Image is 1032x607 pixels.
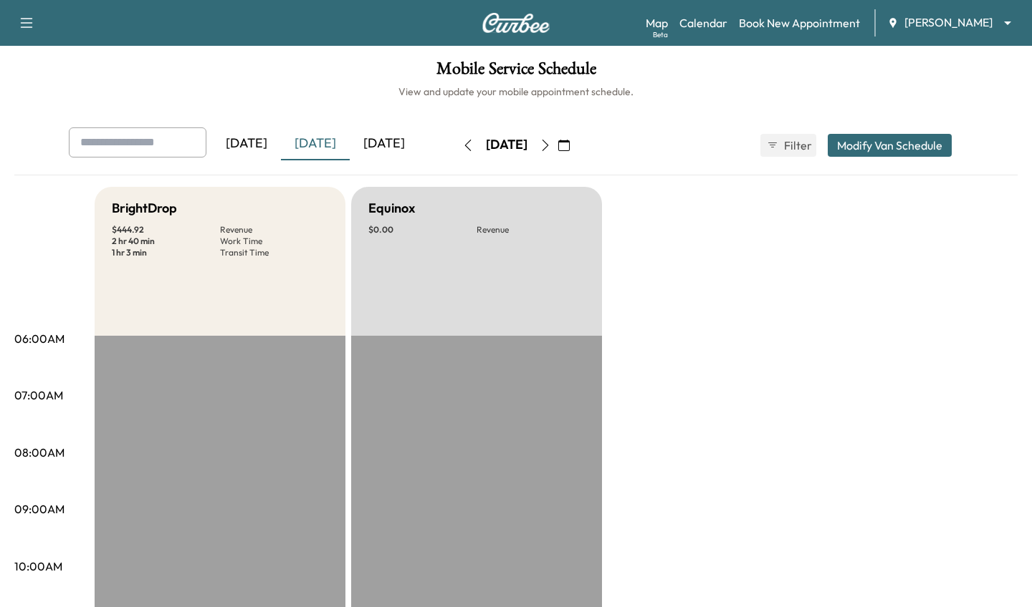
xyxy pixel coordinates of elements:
[14,84,1018,99] h6: View and update your mobile appointment schedule.
[14,387,63,404] p: 07:00AM
[112,198,177,218] h5: BrightDrop
[14,558,62,575] p: 10:00AM
[368,198,415,218] h5: Equinox
[220,247,328,258] p: Transit Time
[14,60,1018,84] h1: Mobile Service Schedule
[220,235,328,247] p: Work Time
[760,134,816,157] button: Filter
[784,137,810,154] span: Filter
[281,127,350,160] div: [DATE]
[482,13,550,33] img: Curbee Logo
[112,247,220,258] p: 1 hr 3 min
[477,224,585,235] p: Revenue
[350,127,419,160] div: [DATE]
[112,224,220,235] p: $ 444.92
[112,235,220,247] p: 2 hr 40 min
[220,224,328,235] p: Revenue
[368,224,477,235] p: $ 0.00
[14,500,64,518] p: 09:00AM
[828,134,952,157] button: Modify Van Schedule
[486,136,527,154] div: [DATE]
[653,29,668,40] div: Beta
[739,14,860,31] a: Book New Appointment
[14,330,64,347] p: 06:00AM
[646,14,668,31] a: MapBeta
[14,444,64,461] p: 08:00AM
[904,14,993,31] span: [PERSON_NAME]
[212,127,281,160] div: [DATE]
[679,14,727,31] a: Calendar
